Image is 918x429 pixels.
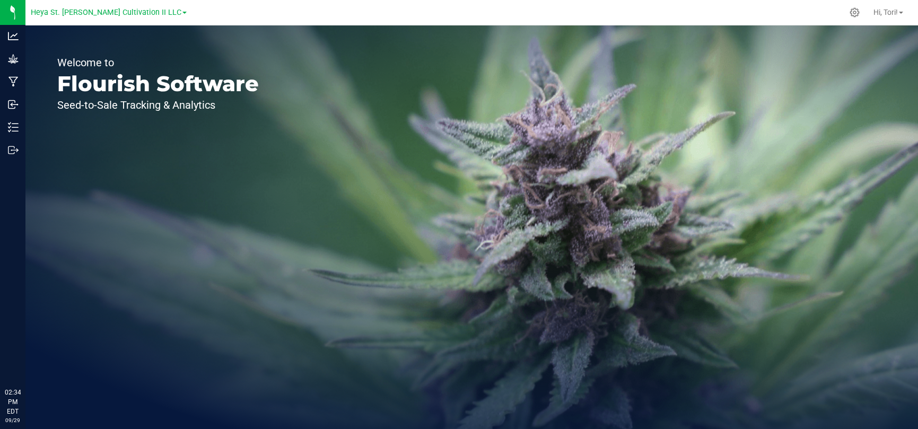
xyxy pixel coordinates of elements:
inline-svg: Manufacturing [8,76,19,87]
span: Hi, Tori! [873,8,898,16]
p: Flourish Software [57,73,259,94]
p: Seed-to-Sale Tracking & Analytics [57,100,259,110]
inline-svg: Analytics [8,31,19,41]
p: Welcome to [57,57,259,68]
p: 09/29 [5,416,21,424]
inline-svg: Grow [8,54,19,64]
div: Manage settings [848,7,861,17]
inline-svg: Inbound [8,99,19,110]
inline-svg: Inventory [8,122,19,133]
span: Heya St. [PERSON_NAME] Cultivation II LLC [31,8,181,17]
p: 02:34 PM EDT [5,388,21,416]
inline-svg: Outbound [8,145,19,155]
